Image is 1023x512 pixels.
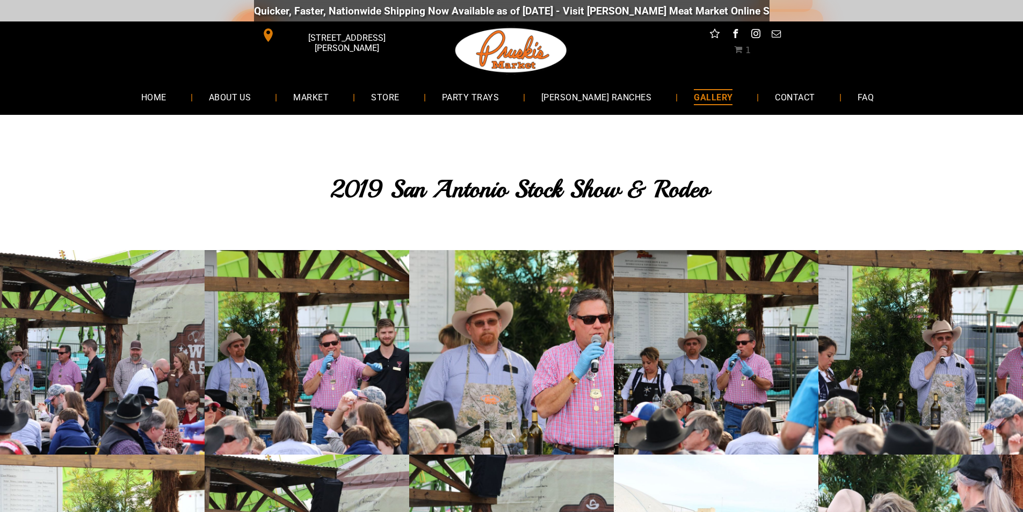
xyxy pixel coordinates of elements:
[330,174,709,204] span: 2019 San Antonio Stock Show & Rodeo
[749,27,763,43] a: instagram
[193,83,267,111] a: ABOUT US
[745,45,751,55] span: 1
[841,83,890,111] a: FAQ
[728,27,742,43] a: facebook
[678,83,749,111] a: GALLERY
[759,83,831,111] a: CONTACT
[277,27,416,58] span: [STREET_ADDRESS][PERSON_NAME]
[708,27,722,43] a: Social network
[125,83,183,111] a: HOME
[426,83,515,111] a: PARTY TRAYS
[525,83,668,111] a: [PERSON_NAME] RANCHES
[254,27,418,43] a: [STREET_ADDRESS][PERSON_NAME]
[355,83,415,111] a: STORE
[453,21,569,79] img: Pruski-s+Market+HQ+Logo2-1920w.png
[769,27,783,43] a: email
[694,89,732,105] span: GALLERY
[277,83,345,111] a: MARKET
